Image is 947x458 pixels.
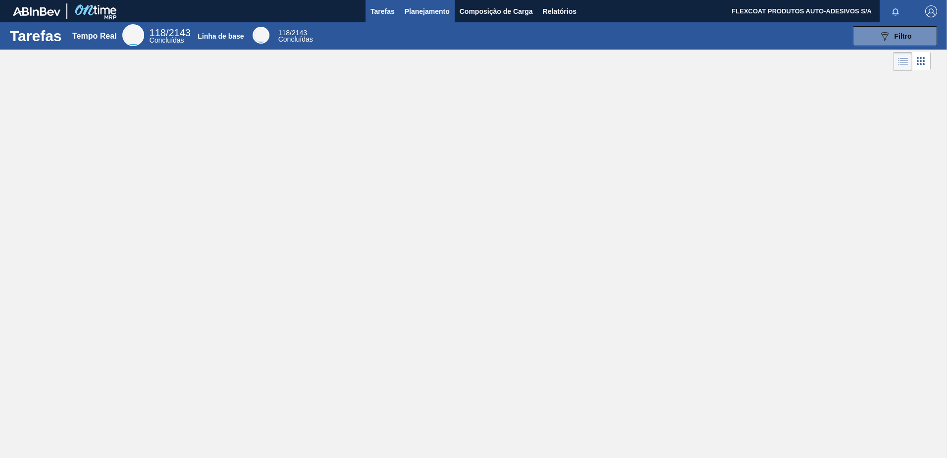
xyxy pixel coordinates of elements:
span: Concluídas [278,35,313,43]
span: Filtro [894,32,912,40]
div: Real Time [150,29,191,44]
div: Base Line [253,27,269,44]
span: 118 [278,29,290,37]
span: / [150,27,191,38]
span: Concluídas [150,36,184,44]
button: Filtro [853,26,937,46]
font: 2143 [168,27,191,38]
span: Relatórios [543,5,577,17]
img: TNhmsLtSVTkK8tSr43FrP2fwEKptu5GPRR3wAAAABJRU5ErkJggg== [13,7,60,16]
div: Linha de base [198,32,244,40]
font: 2143 [292,29,307,37]
img: Logout [925,5,937,17]
button: Notificações [880,4,911,18]
span: 118 [150,27,166,38]
div: Visão em Lista [894,52,912,71]
span: Tarefas [370,5,395,17]
span: Composição de Carga [460,5,533,17]
span: Planejamento [405,5,450,17]
div: Base Line [278,30,313,43]
div: Tempo Real [72,32,117,41]
div: Visão em Cards [912,52,931,71]
h1: Tarefas [10,30,62,42]
div: Real Time [122,24,144,46]
span: / [278,29,307,37]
